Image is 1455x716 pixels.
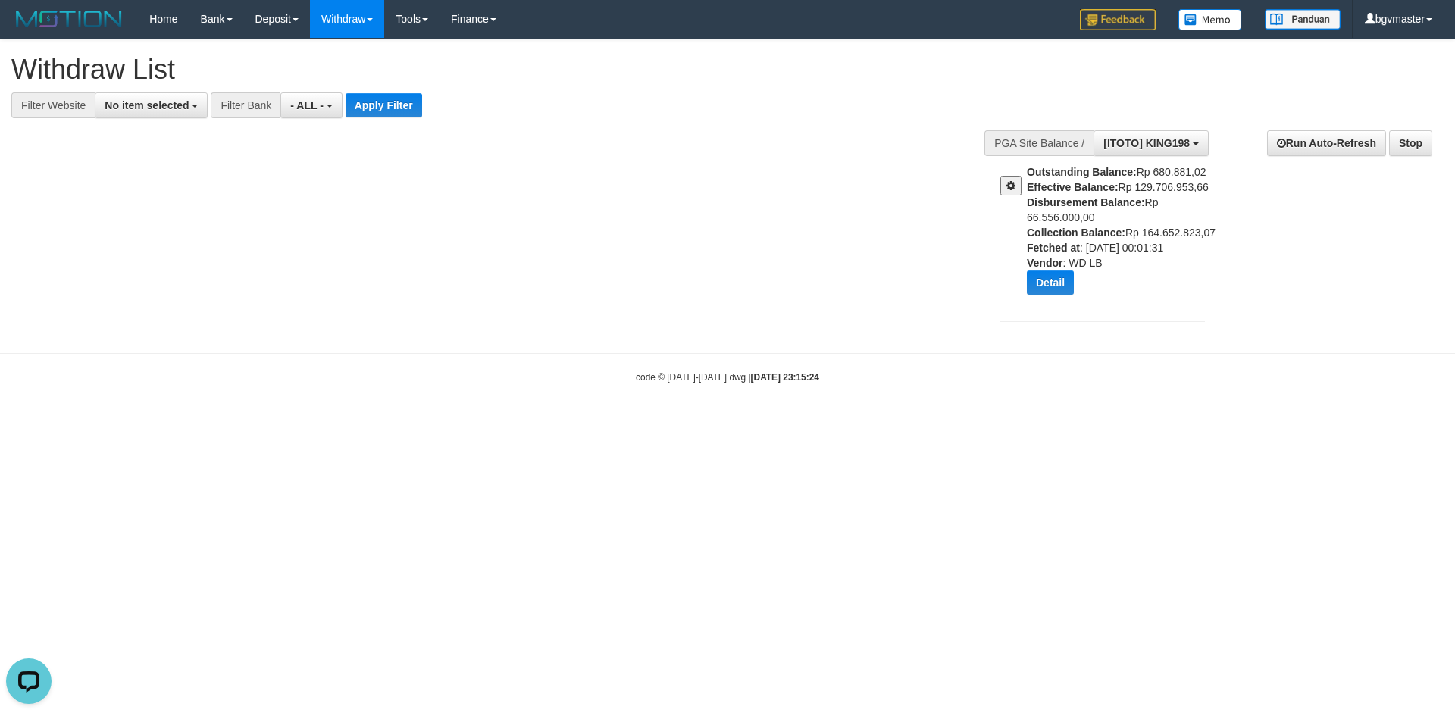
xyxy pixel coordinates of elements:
b: Disbursement Balance: [1027,196,1145,208]
img: MOTION_logo.png [11,8,127,30]
img: Feedback.jpg [1080,9,1156,30]
span: [ITOTO] KING198 [1103,137,1190,149]
button: Detail [1027,270,1074,295]
h1: Withdraw List [11,55,955,85]
button: No item selected [95,92,208,118]
button: - ALL - [280,92,342,118]
b: Vendor [1027,257,1062,269]
b: Outstanding Balance: [1027,166,1137,178]
span: - ALL - [290,99,324,111]
b: Fetched at [1027,242,1080,254]
button: [ITOTO] KING198 [1094,130,1209,156]
img: panduan.png [1265,9,1341,30]
span: No item selected [105,99,189,111]
a: Run Auto-Refresh [1267,130,1386,156]
strong: [DATE] 23:15:24 [751,372,819,383]
button: Apply Filter [346,93,422,117]
div: Rp 680.881,02 Rp 129.706.953,66 Rp 66.556.000,00 Rp 164.652.823,07 : [DATE] 00:01:31 : WD LB [1027,164,1216,306]
b: Effective Balance: [1027,181,1119,193]
img: Button%20Memo.svg [1178,9,1242,30]
div: Filter Bank [211,92,280,118]
div: PGA Site Balance / [984,130,1094,156]
a: Stop [1389,130,1432,156]
button: Open LiveChat chat widget [6,6,52,52]
b: Collection Balance: [1027,227,1125,239]
small: code © [DATE]-[DATE] dwg | [636,372,819,383]
div: Filter Website [11,92,95,118]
